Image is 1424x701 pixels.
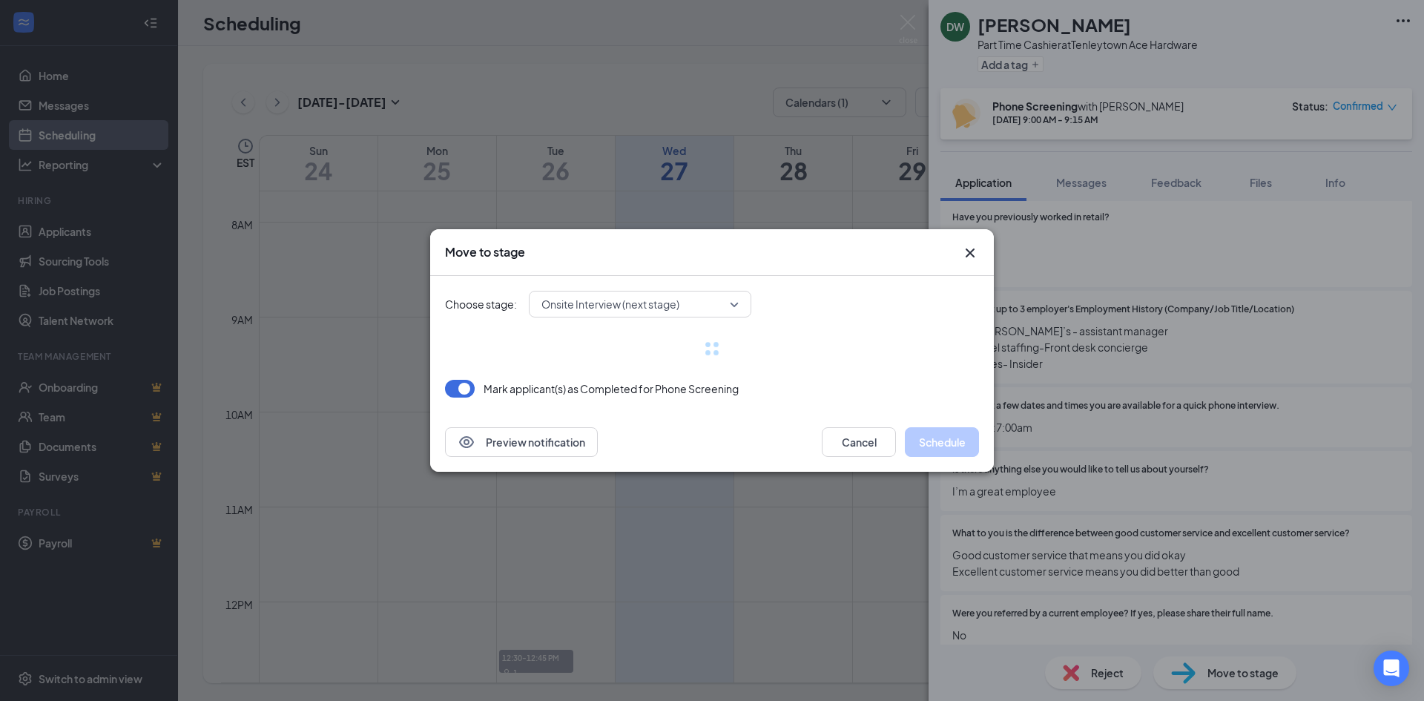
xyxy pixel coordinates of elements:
[458,433,475,451] svg: Eye
[445,296,517,312] span: Choose stage:
[822,427,896,457] button: Cancel
[445,427,598,457] button: EyePreview notification
[541,293,679,315] span: Onsite Interview (next stage)
[961,244,979,262] svg: Cross
[905,427,979,457] button: Schedule
[961,244,979,262] button: Close
[445,244,525,260] h3: Move to stage
[484,381,739,396] p: Mark applicant(s) as Completed for Phone Screening
[1374,651,1409,686] div: Open Intercom Messenger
